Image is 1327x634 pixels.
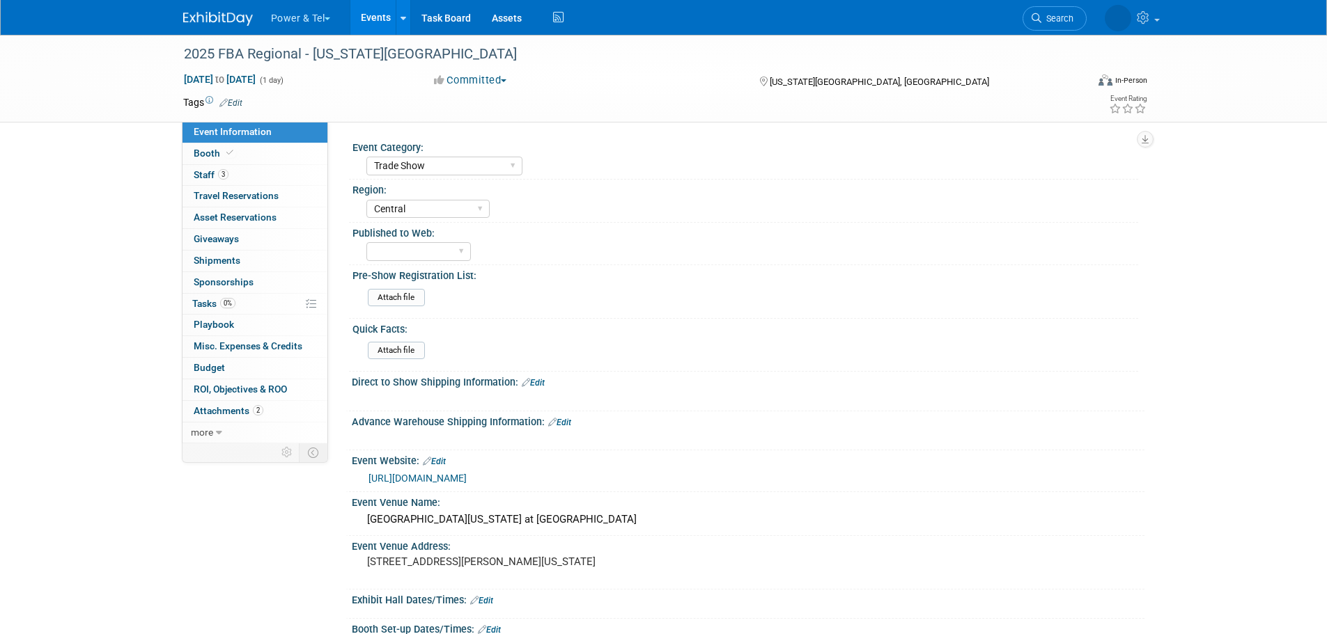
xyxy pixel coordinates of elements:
div: Event Format [1004,72,1148,93]
span: Sponsorships [194,276,254,287]
span: Budget [194,362,225,373]
a: Playbook [183,315,327,335]
span: Playbook [194,319,234,330]
a: Asset Reservations [183,207,327,228]
a: Giveaways [183,229,327,250]
div: [GEOGRAPHIC_DATA][US_STATE] at [GEOGRAPHIC_DATA] [362,509,1134,530]
div: Event Venue Address: [352,536,1144,553]
a: ROI, Objectives & ROO [183,379,327,400]
span: Tasks [192,298,235,309]
span: more [191,427,213,438]
a: Edit [423,457,446,466]
span: Event Information [194,126,272,137]
a: Attachments2 [183,401,327,422]
span: Shipments [194,255,240,266]
span: Misc. Expenses & Credits [194,340,302,351]
td: Tags [183,95,242,109]
button: Committed [429,73,512,88]
a: Shipments [183,251,327,271]
a: Misc. Expenses & Credits [183,336,327,357]
span: Giveaways [194,233,239,244]
span: Staff [194,169,228,180]
a: Budget [183,358,327,379]
div: Event Website: [352,450,1144,468]
a: Edit [548,418,571,427]
i: Booth reservation complete [226,149,233,157]
img: Melissa Seibring [1105,5,1131,31]
div: Direct to Show Shipping Information: [352,372,1144,390]
span: Travel Reservations [194,190,279,201]
a: Edit [219,98,242,108]
div: Event Rating [1109,95,1147,102]
span: (1 day) [258,76,284,85]
div: Advance Warehouse Shipping Information: [352,411,1144,429]
span: 2 [253,405,263,415]
pre: [STREET_ADDRESS][PERSON_NAME][US_STATE] [367,555,667,568]
div: Region: [352,180,1138,197]
a: Edit [522,378,545,388]
a: Edit [470,596,493,605]
div: Pre-Show Registration List: [352,265,1138,283]
span: [DATE] [DATE] [183,73,256,86]
img: ExhibitDay [183,12,253,26]
span: Attachments [194,405,263,416]
div: Event Venue Name: [352,492,1144,509]
a: Travel Reservations [183,186,327,207]
a: Sponsorships [183,272,327,293]
span: 0% [220,298,235,308]
span: 3 [218,169,228,180]
a: Booth [183,143,327,164]
span: Search [1041,13,1073,24]
img: Format-Inperson.png [1099,74,1112,86]
span: [US_STATE][GEOGRAPHIC_DATA], [GEOGRAPHIC_DATA] [770,77,989,87]
div: 2025 FBA Regional - [US_STATE][GEOGRAPHIC_DATA] [179,42,1066,67]
span: Asset Reservations [194,212,277,223]
a: more [183,422,327,443]
div: Event Category: [352,137,1138,154]
a: Event Information [183,122,327,143]
td: Toggle Event Tabs [299,443,327,461]
span: Booth [194,148,236,159]
td: Personalize Event Tab Strip [275,443,300,461]
a: Search [1023,6,1087,31]
div: Published to Web: [352,223,1138,240]
span: ROI, Objectives & ROO [194,383,287,395]
a: Tasks0% [183,294,327,315]
div: Quick Facts: [352,319,1138,336]
span: to [213,74,226,85]
a: Staff3 [183,165,327,186]
div: In-Person [1115,75,1147,86]
div: Exhibit Hall Dates/Times: [352,589,1144,608]
a: [URL][DOMAIN_NAME] [368,473,467,484]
